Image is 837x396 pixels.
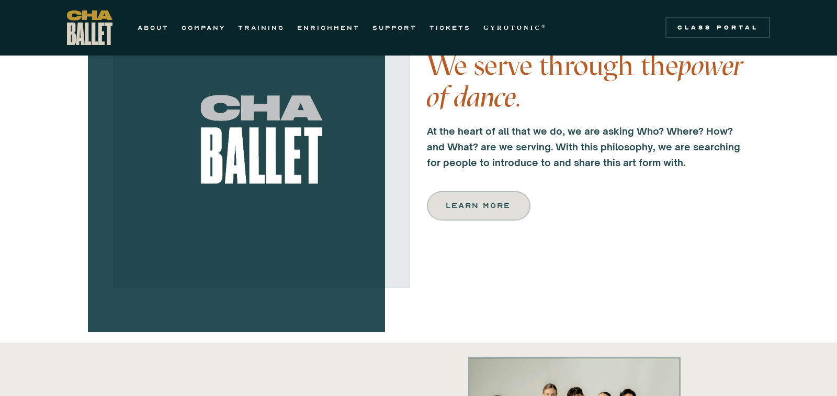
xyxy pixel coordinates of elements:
a: TICKETS [429,21,471,34]
strong: GYROTONIC [483,24,541,31]
div: Learn more [447,200,511,212]
a: TRAINING [238,21,285,34]
strong: At the heart of all that we do, we are asking Who? Where? How? and What? are we serving. With thi... [427,125,740,168]
a: Learn more [427,191,530,221]
em: power of dance. [427,48,743,114]
a: GYROTONIC® [483,21,547,34]
a: SUPPORT [372,21,417,34]
a: COMPANY [182,21,225,34]
sup: ® [541,24,547,29]
a: Class Portal [665,17,770,38]
a: home [67,10,112,45]
div: Class Portal [672,24,764,32]
a: ENRICHMENT [297,21,360,34]
a: ABOUT [138,21,169,34]
h4: We serve through the [427,50,749,113]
